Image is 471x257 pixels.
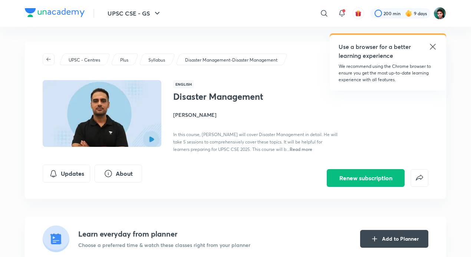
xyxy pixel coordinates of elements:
a: Company Logo [25,8,85,19]
p: Choose a preferred time & watch these classes right from your planner [78,241,250,249]
span: Read more [290,146,312,152]
img: Thumbnail [42,79,162,148]
button: avatar [352,7,364,19]
p: UPSC - Centres [69,57,100,63]
h5: Use a browser for a better learning experience [339,42,412,60]
span: In this course, [PERSON_NAME] will cover Disaster Management in detail. He will take 5 sessions t... [173,132,337,152]
p: We recommend using the Chrome browser to ensure you get the most up-to-date learning experience w... [339,63,437,83]
p: Plus [120,57,128,63]
button: Updates [43,165,90,182]
p: Disaster Management-Disaster Management [185,57,277,63]
img: Company Logo [25,8,85,17]
a: UPSC - Centres [67,57,102,63]
a: Plus [119,57,130,63]
span: English [173,80,194,88]
button: Renew subscription [327,169,405,187]
button: false [411,169,428,187]
button: Add to Planner [360,230,428,248]
img: Avinash Gupta [434,7,446,20]
img: avatar [355,10,362,17]
button: About [95,165,142,182]
a: Syllabus [147,57,167,63]
h4: [PERSON_NAME] [173,111,339,119]
h4: Learn everyday from planner [78,228,250,240]
button: UPSC CSE - GS [103,6,166,21]
h1: Disaster Management [173,91,294,102]
p: Syllabus [148,57,165,63]
img: streak [405,10,412,17]
a: Disaster Management-Disaster Management [184,57,279,63]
